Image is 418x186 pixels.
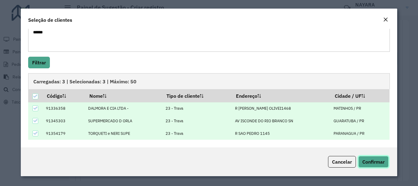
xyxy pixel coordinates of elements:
em: Fechar [383,17,388,22]
td: 91336358 [43,102,85,115]
th: Nome [85,89,162,102]
td: DALMORA E CIA LTDA - [85,102,162,115]
td: 23 - Trava [162,127,232,140]
td: 91354179 [43,127,85,140]
button: Filtrar [28,57,50,68]
button: Confirmar [358,156,389,168]
td: 23 - Trava [162,115,232,127]
td: MATINHOS / PR [330,102,390,115]
button: Cancelar [328,156,356,168]
td: GUARATUBA / PR [330,115,390,127]
span: Confirmar [362,159,385,165]
td: 23 - Trava [162,102,232,115]
th: Código [43,89,85,102]
div: Carregadas: 3 | Selecionadas: 3 | Máximo: 50 [28,73,390,89]
td: AV ISCONDE DO RIO BRANCO SN [232,115,330,127]
td: SUPERMERCADO D ORLA [85,115,162,127]
td: R [PERSON_NAME] OLIVEI1468 [232,102,330,115]
td: TORQUETI e NERI SUPE [85,127,162,140]
th: Cidade / UF [330,89,390,102]
h4: Seleção de clientes [28,16,72,24]
td: PARANAGUA / PR [330,127,390,140]
td: 91345303 [43,115,85,127]
td: R SAO PEDRO 1145 [232,127,330,140]
th: Endereço [232,89,330,102]
button: Close [381,16,390,24]
th: Tipo de cliente [162,89,232,102]
span: Cancelar [332,159,352,165]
